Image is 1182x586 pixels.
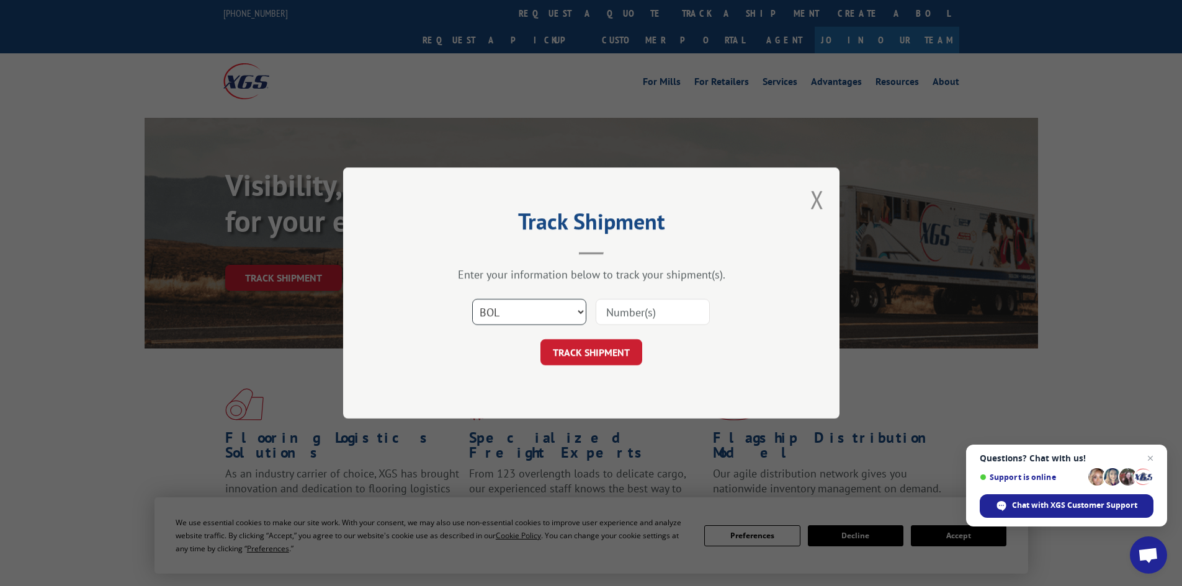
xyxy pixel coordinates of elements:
[1130,536,1167,574] div: Open chat
[980,494,1153,518] div: Chat with XGS Customer Support
[1143,451,1158,466] span: Close chat
[540,339,642,365] button: TRACK SHIPMENT
[596,299,710,325] input: Number(s)
[1012,500,1137,511] span: Chat with XGS Customer Support
[980,453,1153,463] span: Questions? Chat with us!
[405,213,777,236] h2: Track Shipment
[810,183,824,216] button: Close modal
[405,267,777,282] div: Enter your information below to track your shipment(s).
[980,473,1084,482] span: Support is online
